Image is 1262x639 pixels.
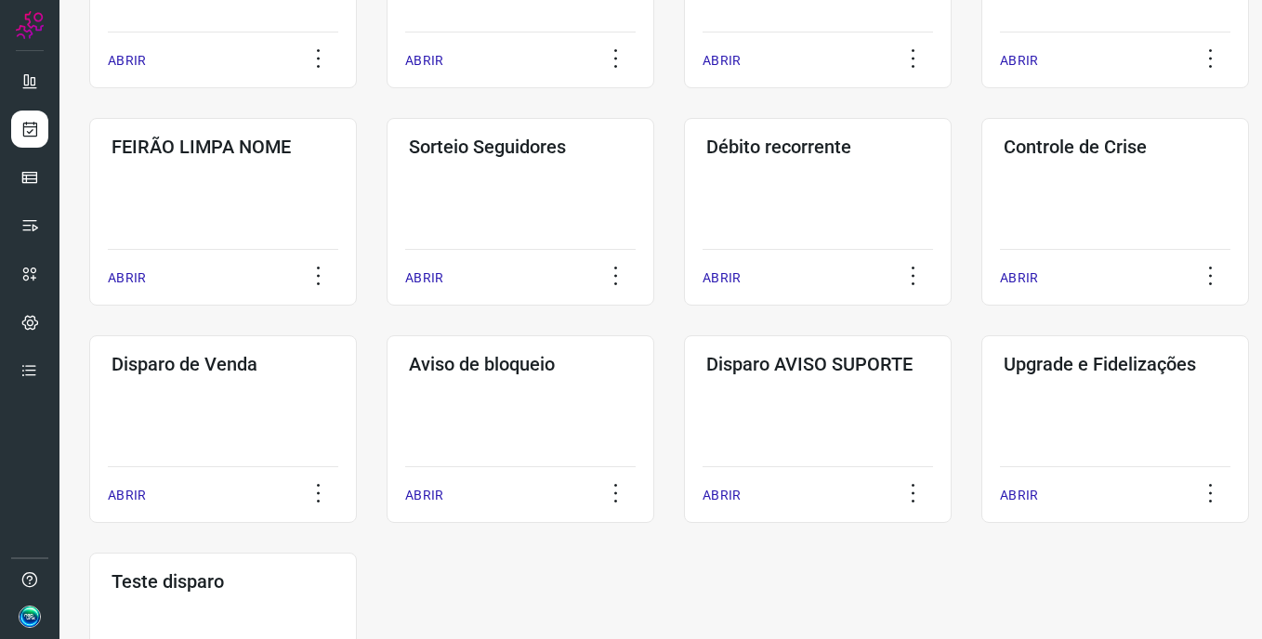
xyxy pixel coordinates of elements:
p: ABRIR [405,486,443,505]
img: 688dd65d34f4db4d93ce8256e11a8269.jpg [19,606,41,628]
p: ABRIR [703,268,741,288]
p: ABRIR [1000,268,1038,288]
p: ABRIR [405,51,443,71]
h3: Débito recorrente [706,136,929,158]
h3: Aviso de bloqueio [409,353,632,375]
h3: FEIRÃO LIMPA NOME [112,136,335,158]
h3: Disparo de Venda [112,353,335,375]
h3: Upgrade e Fidelizações [1004,353,1227,375]
p: ABRIR [108,268,146,288]
p: ABRIR [108,486,146,505]
h3: Disparo AVISO SUPORTE [706,353,929,375]
h3: Controle de Crise [1004,136,1227,158]
p: ABRIR [703,486,741,505]
p: ABRIR [703,51,741,71]
p: ABRIR [405,268,443,288]
p: ABRIR [108,51,146,71]
p: ABRIR [1000,486,1038,505]
h3: Sorteio Seguidores [409,136,632,158]
h3: Teste disparo [112,570,335,593]
img: Logo [16,11,44,39]
p: ABRIR [1000,51,1038,71]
